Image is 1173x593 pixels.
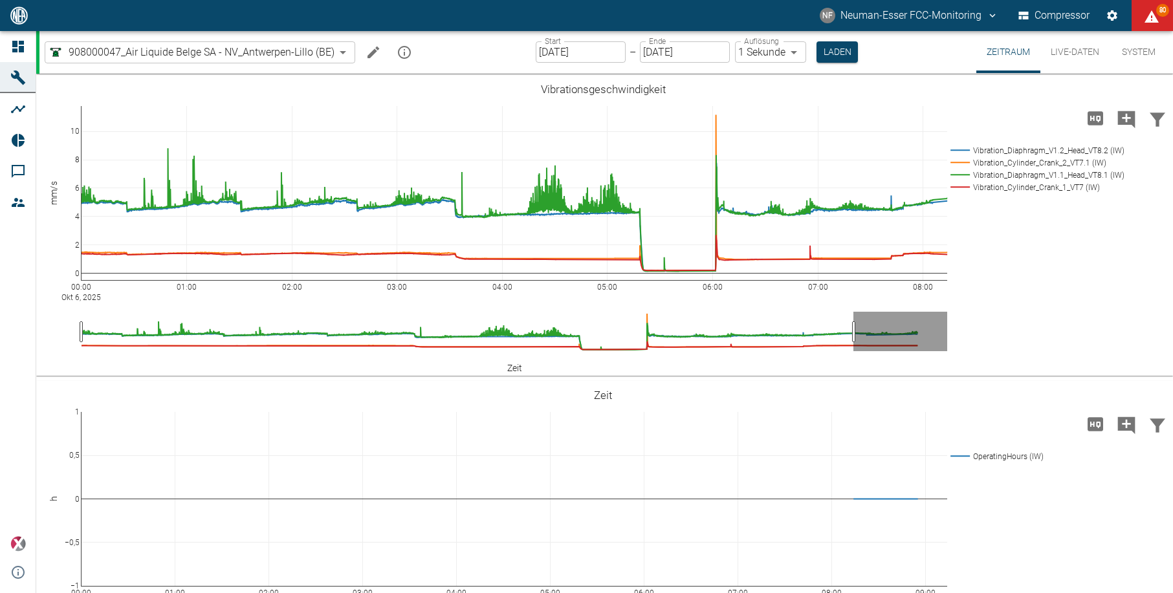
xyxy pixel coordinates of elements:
button: Machine bearbeiten [360,39,386,65]
img: logo [9,6,29,24]
button: Compressor [1016,4,1093,27]
label: Auflösung [744,36,779,47]
button: Kommentar hinzufügen [1111,407,1142,441]
button: Kommentar hinzufügen [1111,102,1142,135]
input: DD.MM.YYYY [640,41,730,63]
span: Hohe Auflösung [1080,111,1111,124]
a: 908000047_Air Liquide Belge SA - NV_Antwerpen-Lillo (BE) [48,45,334,60]
button: mission info [391,39,417,65]
button: Zeitraum [976,31,1040,73]
button: Einstellungen [1101,4,1124,27]
span: Hohe Auflösung [1080,417,1111,429]
input: DD.MM.YYYY [536,41,626,63]
span: 908000047_Air Liquide Belge SA - NV_Antwerpen-Lillo (BE) [69,45,334,59]
span: 80 [1156,4,1169,17]
button: Live-Daten [1040,31,1110,73]
label: Ende [649,36,666,47]
button: fcc-monitoring@neuman-esser.com [818,4,1000,27]
button: Daten filtern [1142,102,1173,135]
button: Laden [817,41,858,63]
div: 1 Sekunde [735,41,806,63]
button: Daten filtern [1142,407,1173,441]
img: Xplore Logo [10,536,26,552]
button: System [1110,31,1168,73]
label: Start [545,36,561,47]
div: NF [820,8,835,23]
p: – [630,45,636,59]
